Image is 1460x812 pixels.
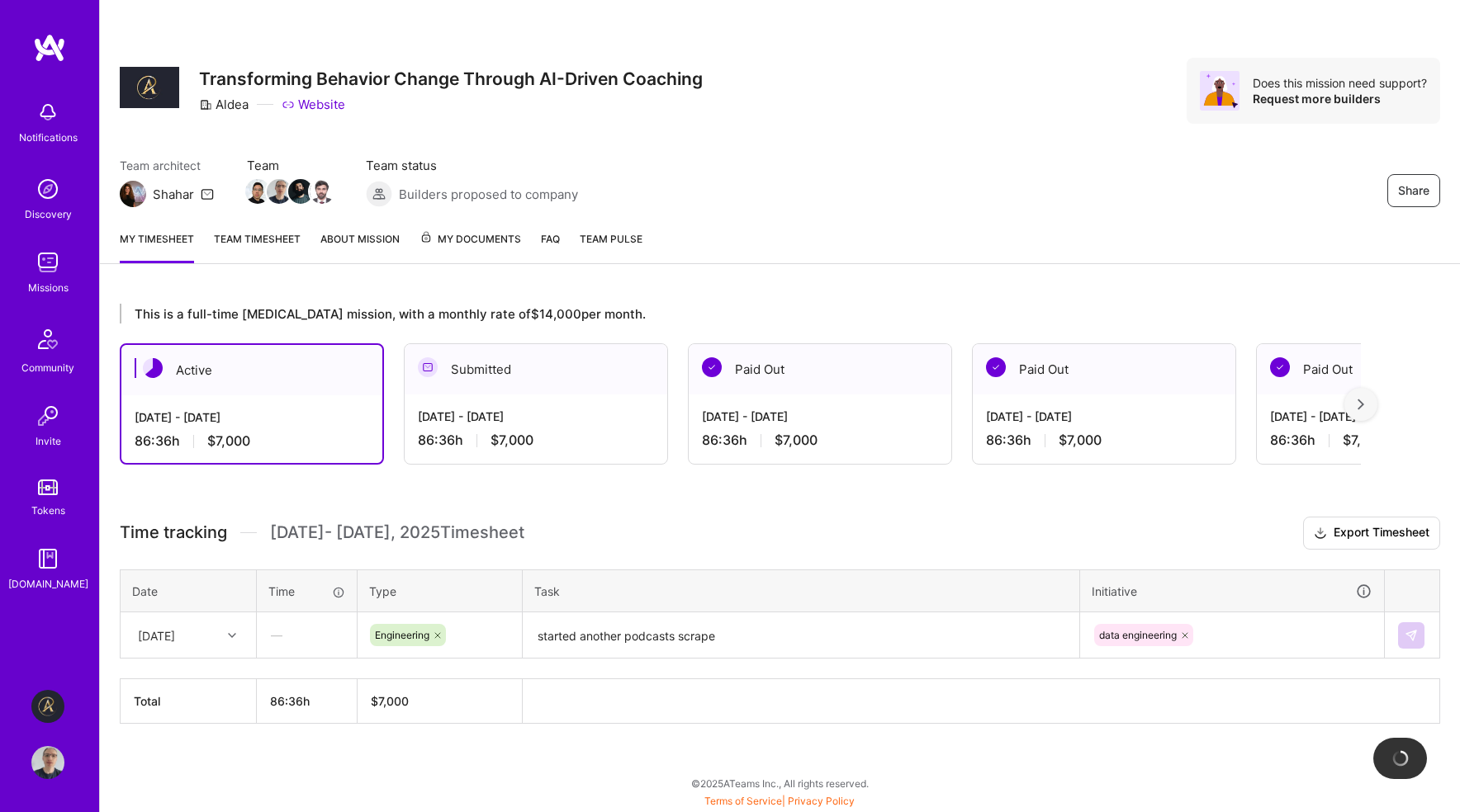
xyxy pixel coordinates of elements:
span: Engineering [375,629,429,641]
img: Invite [31,399,64,432]
img: Team Member Avatar [288,179,313,204]
div: Discovery [25,205,72,223]
div: Notifications [19,129,78,146]
img: Paid Out [1270,357,1290,377]
img: Aldea: Transforming Behavior Change Through AI-Driven Coaching [31,690,64,723]
img: Team Architect [120,181,146,207]
th: Total [121,679,257,724]
span: Team Pulse [580,233,642,245]
i: icon Chevron [228,631,236,640]
a: About Mission [320,230,400,263]
a: Team Member Avatar [290,177,311,205]
a: FAQ [541,230,560,263]
img: Builders proposed to company [366,181,392,207]
div: 86:36 h [986,432,1222,449]
img: loading [1391,749,1410,767]
span: [DATE] - [DATE] , 2025 Timesheet [270,522,524,543]
div: — [258,613,356,657]
img: Company Logo [120,67,179,109]
div: Submitted [405,344,667,394]
a: My timesheet [120,230,194,263]
img: Paid Out [986,357,1006,377]
div: [DATE] - [DATE] [418,408,654,425]
span: $7,000 [1343,432,1386,449]
div: Active [121,345,382,395]
div: Initiative [1092,582,1372,601]
div: Invite [36,432,61,450]
div: Tokens [31,502,65,519]
button: Export Timesheet [1303,517,1440,550]
img: tokens [38,479,58,495]
div: © 2025 ATeams Inc., All rights reserved. [99,762,1460,804]
span: My Documents [420,230,521,248]
img: bell [31,96,64,129]
div: Aldea [199,96,249,113]
th: $7,000 [358,679,523,724]
a: Terms of Service [704,795,782,807]
img: Team Member Avatar [245,179,270,204]
div: [DATE] - [DATE] [135,408,369,426]
span: Share [1398,182,1429,199]
div: 86:36 h [135,432,369,450]
div: Request more builders [1253,91,1427,106]
img: guide book [31,542,64,575]
textarea: started another podcasts scrape [524,614,1078,658]
span: Team architect [120,157,214,174]
a: Team Pulse [580,230,642,263]
span: Builders proposed to company [399,186,578,203]
span: Team status [366,157,578,174]
span: Time tracking [120,522,227,543]
img: discovery [31,172,64,205]
span: $7,000 [1059,432,1102,449]
th: Type [358,569,523,612]
div: Missions [28,279,69,296]
a: My Documents [420,230,521,263]
i: icon CompanyGray [199,98,212,111]
div: Paid Out [689,344,951,394]
img: Paid Out [702,357,722,377]
span: $7,000 [775,432,818,449]
span: data engineering [1099,629,1177,641]
div: Paid Out [973,344,1235,394]
span: | [704,795,855,807]
div: [DATE] - [DATE] [702,408,938,425]
div: Community [21,359,74,376]
a: Privacy Policy [788,795,855,807]
img: Submit [1405,629,1418,642]
a: Team timesheet [214,230,301,263]
img: Avatar [1200,71,1240,111]
span: Team [247,157,333,174]
img: Community [28,319,68,359]
th: 86:36h [257,679,358,724]
span: $7,000 [491,432,533,449]
a: Team Member Avatar [268,177,290,205]
a: User Avatar [27,746,69,779]
img: Active [143,358,163,378]
div: 86:36 h [702,432,938,449]
a: Website [282,96,345,113]
div: [DATE] [138,626,175,644]
div: Time [268,583,345,600]
img: Submitted [418,357,438,377]
button: Share [1387,174,1440,207]
a: Team Member Avatar [311,177,333,205]
a: Team Member Avatar [247,177,268,205]
img: User Avatar [31,746,64,779]
div: Shahar [153,186,194,203]
div: null [1398,622,1426,649]
div: [DATE] - [DATE] [986,408,1222,425]
img: Team Member Avatar [267,179,292,204]
i: icon Download [1314,525,1327,542]
a: Aldea: Transforming Behavior Change Through AI-Driven Coaching [27,690,69,723]
h3: Transforming Behavior Change Through AI-Driven Coaching [199,68,703,89]
img: teamwork [31,246,64,279]
th: Task [523,569,1080,612]
div: Does this mission need support? [1253,75,1427,91]
div: This is a full-time [MEDICAL_DATA] mission, with a monthly rate of $14,000 per month. [120,304,1361,323]
div: 86:36 h [418,432,654,449]
img: Team Member Avatar [310,179,334,204]
span: $7,000 [207,432,250,450]
img: right [1358,399,1364,410]
th: Date [121,569,257,612]
i: icon Mail [201,187,214,201]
